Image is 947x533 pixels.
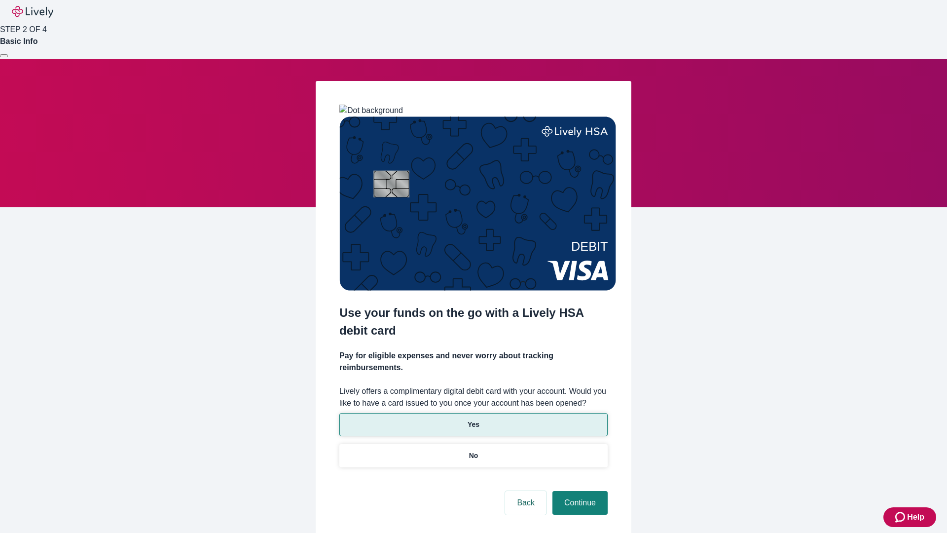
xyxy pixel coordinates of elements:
[339,304,608,340] h2: Use your funds on the go with a Lively HSA debit card
[12,6,53,18] img: Lively
[468,419,479,430] p: Yes
[339,350,608,374] h4: Pay for eligible expenses and never worry about tracking reimbursements.
[469,451,478,461] p: No
[339,444,608,467] button: No
[505,491,546,515] button: Back
[339,105,403,116] img: Dot background
[339,385,608,409] label: Lively offers a complimentary digital debit card with your account. Would you like to have a card...
[883,507,936,527] button: Zendesk support iconHelp
[552,491,608,515] button: Continue
[895,511,907,523] svg: Zendesk support icon
[339,413,608,436] button: Yes
[339,116,616,291] img: Debit card
[907,511,924,523] span: Help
